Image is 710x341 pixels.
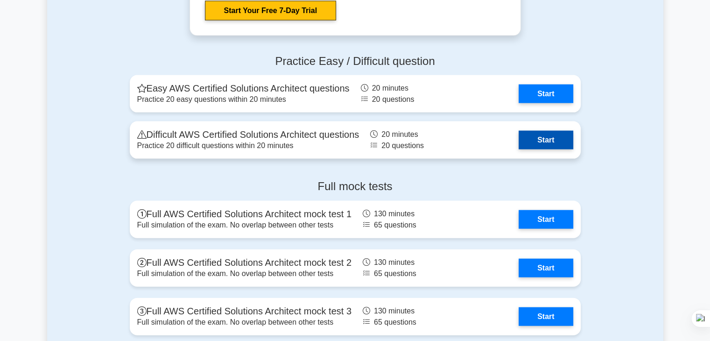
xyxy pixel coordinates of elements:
[519,307,573,326] a: Start
[519,259,573,277] a: Start
[519,210,573,229] a: Start
[519,85,573,103] a: Start
[205,1,336,21] a: Start Your Free 7-Day Trial
[519,131,573,149] a: Start
[130,55,581,68] h4: Practice Easy / Difficult question
[130,180,581,193] h4: Full mock tests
